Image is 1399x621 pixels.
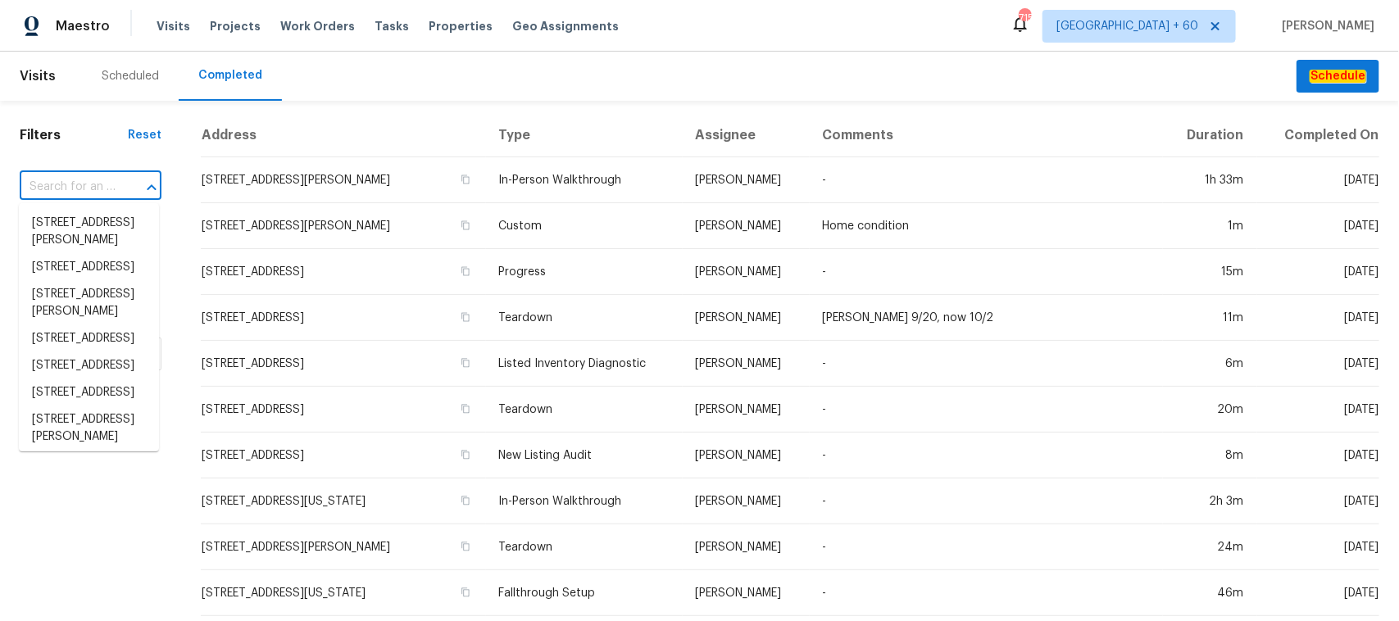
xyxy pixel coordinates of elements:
button: Copy Address [458,356,473,370]
td: 15m [1163,249,1256,295]
td: [DATE] [1257,570,1380,616]
td: 46m [1163,570,1256,616]
td: [PERSON_NAME] [683,203,810,249]
td: Listed Inventory Diagnostic [486,341,683,387]
td: 24m [1163,524,1256,570]
td: In-Person Walkthrough [486,478,683,524]
th: Type [486,114,683,157]
button: Close [140,176,163,199]
li: [STREET_ADDRESS] [19,325,159,352]
span: Visits [20,58,56,94]
div: Scheduled [102,68,159,84]
li: [STREET_ADDRESS][PERSON_NAME] [19,406,159,451]
td: [PERSON_NAME] 9/20, now 10/2 [810,295,1163,341]
div: 715 [1019,10,1030,26]
td: Fallthrough Setup [486,570,683,616]
td: In-Person Walkthrough [486,157,683,203]
td: [STREET_ADDRESS] [201,387,486,433]
td: Teardown [486,295,683,341]
td: [PERSON_NAME] [683,157,810,203]
button: Copy Address [458,264,473,279]
button: Copy Address [458,493,473,508]
td: 6m [1163,341,1256,387]
td: - [810,478,1163,524]
button: Copy Address [458,539,473,554]
td: Progress [486,249,683,295]
td: [PERSON_NAME] [683,433,810,478]
td: - [810,341,1163,387]
button: Schedule [1297,60,1379,93]
li: [STREET_ADDRESS][PERSON_NAME] [19,210,159,254]
td: [PERSON_NAME] [683,524,810,570]
td: [STREET_ADDRESS][US_STATE] [201,478,486,524]
td: [PERSON_NAME] [683,387,810,433]
th: Address [201,114,486,157]
li: [STREET_ADDRESS] [19,379,159,406]
span: Tasks [375,20,409,32]
td: [DATE] [1257,249,1380,295]
td: - [810,524,1163,570]
div: Reset [128,127,161,143]
td: [DATE] [1257,524,1380,570]
button: Copy Address [458,401,473,416]
td: - [810,433,1163,478]
td: Teardown [486,524,683,570]
td: [PERSON_NAME] [683,249,810,295]
span: [PERSON_NAME] [1275,18,1374,34]
td: [STREET_ADDRESS] [201,295,486,341]
td: 11m [1163,295,1256,341]
h1: Filters [20,127,128,143]
td: [DATE] [1257,341,1380,387]
li: [STREET_ADDRESS] [19,352,159,379]
td: Home condition [810,203,1163,249]
td: [PERSON_NAME] [683,295,810,341]
td: [STREET_ADDRESS][US_STATE] [201,570,486,616]
td: [DATE] [1257,478,1380,524]
li: [STREET_ADDRESS] [19,254,159,281]
td: - [810,249,1163,295]
td: Custom [486,203,683,249]
button: Copy Address [458,585,473,600]
td: [DATE] [1257,433,1380,478]
td: - [810,157,1163,203]
td: [STREET_ADDRESS] [201,433,486,478]
button: Copy Address [458,310,473,324]
td: [PERSON_NAME] [683,478,810,524]
th: Assignee [683,114,810,157]
td: 2h 3m [1163,478,1256,524]
td: Teardown [486,387,683,433]
div: Completed [198,67,262,84]
td: [DATE] [1257,203,1380,249]
button: Copy Address [458,218,473,233]
td: - [810,570,1163,616]
th: Completed On [1257,114,1380,157]
span: Geo Assignments [512,18,619,34]
td: [DATE] [1257,295,1380,341]
td: New Listing Audit [486,433,683,478]
td: 1h 33m [1163,157,1256,203]
button: Copy Address [458,447,473,462]
button: Copy Address [458,172,473,187]
td: [STREET_ADDRESS] [201,249,486,295]
td: [STREET_ADDRESS] [201,341,486,387]
td: 1m [1163,203,1256,249]
td: [PERSON_NAME] [683,341,810,387]
td: [PERSON_NAME] [683,570,810,616]
span: Projects [210,18,261,34]
td: [STREET_ADDRESS][PERSON_NAME] [201,524,486,570]
span: [GEOGRAPHIC_DATA] + 60 [1056,18,1198,34]
td: - [810,387,1163,433]
li: [STREET_ADDRESS] [19,451,159,478]
input: Search for an address... [20,175,116,200]
span: Maestro [56,18,110,34]
td: 8m [1163,433,1256,478]
th: Comments [810,114,1163,157]
em: Schedule [1310,70,1366,83]
td: [DATE] [1257,157,1380,203]
td: [DATE] [1257,387,1380,433]
th: Duration [1163,114,1256,157]
td: 20m [1163,387,1256,433]
span: Work Orders [280,18,355,34]
span: Properties [429,18,493,34]
li: [STREET_ADDRESS][PERSON_NAME] [19,281,159,325]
